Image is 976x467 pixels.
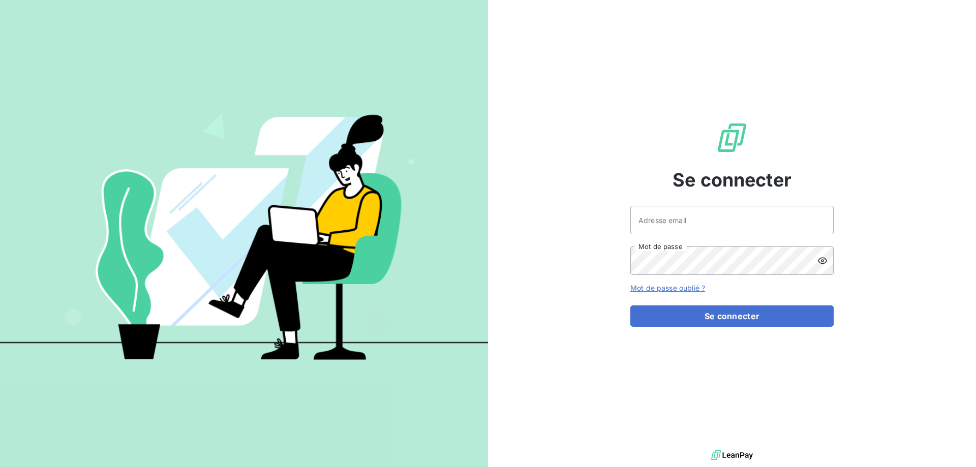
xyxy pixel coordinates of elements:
[630,284,705,292] a: Mot de passe oublié ?
[673,166,791,194] span: Se connecter
[630,305,834,327] button: Se connecter
[716,121,748,154] img: Logo LeanPay
[711,448,753,463] img: logo
[630,206,834,234] input: placeholder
